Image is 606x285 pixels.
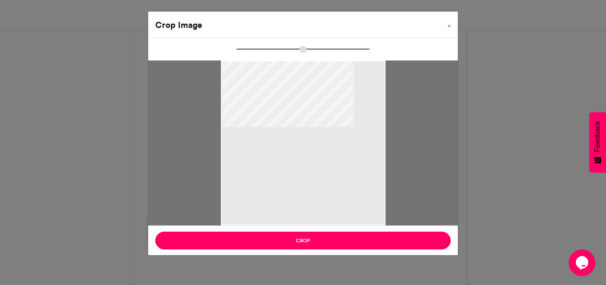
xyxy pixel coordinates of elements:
[448,23,451,28] span: ×
[155,232,451,249] button: Crop
[441,12,458,36] button: Close
[589,112,606,173] button: Feedback - Show survey
[569,249,597,276] iframe: chat widget
[594,121,602,152] span: Feedback
[155,19,202,32] h4: Crop Image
